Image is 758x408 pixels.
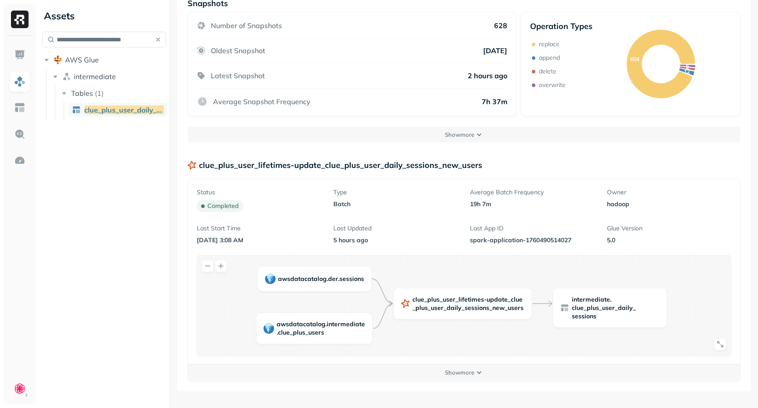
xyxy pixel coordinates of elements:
span: clue [412,295,424,304]
span: plus [587,304,599,312]
span: sessions [465,304,489,312]
span: plus [427,295,440,304]
span: _ [615,304,618,312]
p: Show more [445,131,474,139]
span: awsdatacatalog [277,320,325,328]
button: Tables(1) [60,86,167,100]
span: _ [633,304,636,312]
span: _ [440,295,443,304]
text: 12 [684,68,690,75]
span: _ [508,295,511,304]
span: user [443,295,455,304]
span: users [308,328,324,337]
span: _ [444,304,447,312]
span: . [327,275,328,283]
span: clue [511,295,523,304]
span: _ [462,304,465,312]
button: intermediate [51,69,166,84]
img: Optimization [14,155,25,166]
p: Show more [445,368,474,377]
text: 6 [686,62,689,69]
img: Dashboard [14,49,25,61]
span: _ [489,304,492,312]
button: AWS Glue [42,53,166,67]
p: [DATE] [483,46,507,55]
p: Status [197,188,321,197]
span: . [325,320,327,328]
span: intermediate [572,295,610,304]
p: Operation Types [530,21,592,31]
p: Number of Snapshots [211,21,282,30]
span: _ [290,328,293,337]
p: Last Updated [333,224,458,233]
p: Last App ID [470,224,594,233]
span: _ [424,295,427,304]
span: . [277,328,278,337]
img: Ryft [11,11,29,28]
img: Query Explorer [14,128,25,140]
span: intermediate [327,320,365,328]
p: 5.0 [607,236,731,244]
text: 6 [686,65,689,72]
span: clue [572,304,584,312]
span: user [431,304,444,312]
p: 2 hours ago [468,71,507,80]
p: Latest Snapshot [211,71,265,80]
p: overwrite [539,81,566,89]
span: . [338,275,339,283]
span: _ [505,304,508,312]
span: sessions [339,275,364,283]
button: Showmore [188,127,740,142]
img: Asset Explorer [14,102,25,113]
img: Clue [14,382,26,395]
p: clue_plus_user_lifetimes-update_clue_plus_user_daily_sessions_new_users [199,160,482,170]
p: Glue Version [607,224,731,233]
p: Oldest Snapshot [211,46,265,55]
p: Type [333,188,458,197]
p: completed [207,202,239,210]
p: ( 1 ) [95,89,104,98]
span: _ [412,304,415,312]
span: clue_plus_user_daily_sessions [84,106,184,114]
p: 7h 37m [482,97,507,106]
p: batch [333,200,458,208]
span: awsdatacatalog [278,275,327,283]
p: delete [539,67,556,76]
p: 628 [494,21,507,30]
span: _ [428,304,431,312]
span: new [492,304,505,312]
img: namespace [62,72,71,81]
span: lifetimes [458,295,484,304]
span: users [508,304,523,312]
p: 5 hours ago [333,236,458,244]
img: Assets [14,76,25,87]
span: Tables [71,89,93,98]
p: [DATE] 3:08 AM [197,236,321,244]
span: clue [278,328,290,337]
span: plus [293,328,305,337]
span: sessions [572,312,596,321]
span: update [487,295,508,304]
p: 19h 7m [470,200,594,208]
p: replace [539,40,559,48]
span: plus [415,304,428,312]
span: intermediate [74,72,116,81]
span: der [328,275,338,283]
span: daily [618,304,633,312]
span: daily [447,304,462,312]
img: root [54,55,62,64]
span: _ [599,304,602,312]
span: user [602,304,615,312]
span: AWS Glue [65,55,99,64]
p: Average Batch Frequency [470,188,594,197]
span: _ [305,328,308,337]
span: - [484,295,487,304]
button: Showmore [188,364,740,380]
span: _ [584,304,587,312]
p: Last Start Time [197,224,321,233]
span: . [610,295,611,304]
p: Average Snapshot Frequency [213,97,310,106]
span: _ [455,295,458,304]
text: 604 [630,56,639,62]
p: Owner [607,188,731,197]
